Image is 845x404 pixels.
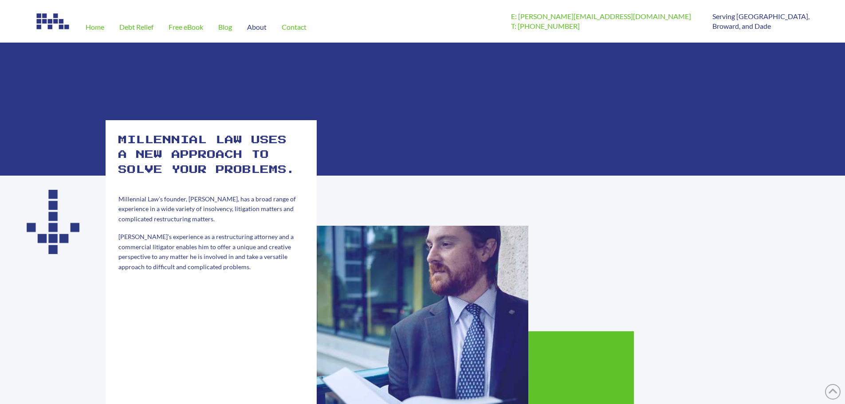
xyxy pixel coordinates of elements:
[274,12,314,43] a: Contact
[118,133,304,177] h2: Millennial law uses a new approach to solve your problems.
[169,24,203,31] span: Free eBook
[118,233,294,270] span: [PERSON_NAME]’s experience as a restructuring attorney and a commercial litigator enables him to ...
[712,12,810,31] p: Serving [GEOGRAPHIC_DATA], Broward, and Dade
[211,12,240,43] a: Blog
[118,195,296,223] span: Millennial Law’s founder, [PERSON_NAME], has a broad range of experience in a wide variety of ins...
[240,12,274,43] a: About
[112,12,161,43] a: Debt Relief
[247,24,267,31] span: About
[511,22,580,30] a: T: [PHONE_NUMBER]
[35,12,71,31] img: Image
[825,384,841,400] a: Back to Top
[282,24,307,31] span: Contact
[218,24,232,31] span: Blog
[119,24,153,31] span: Debt Relief
[86,24,104,31] span: Home
[511,12,691,20] a: E: [PERSON_NAME][EMAIL_ADDRESS][DOMAIN_NAME]
[161,12,211,43] a: Free eBook
[78,12,112,43] a: Home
